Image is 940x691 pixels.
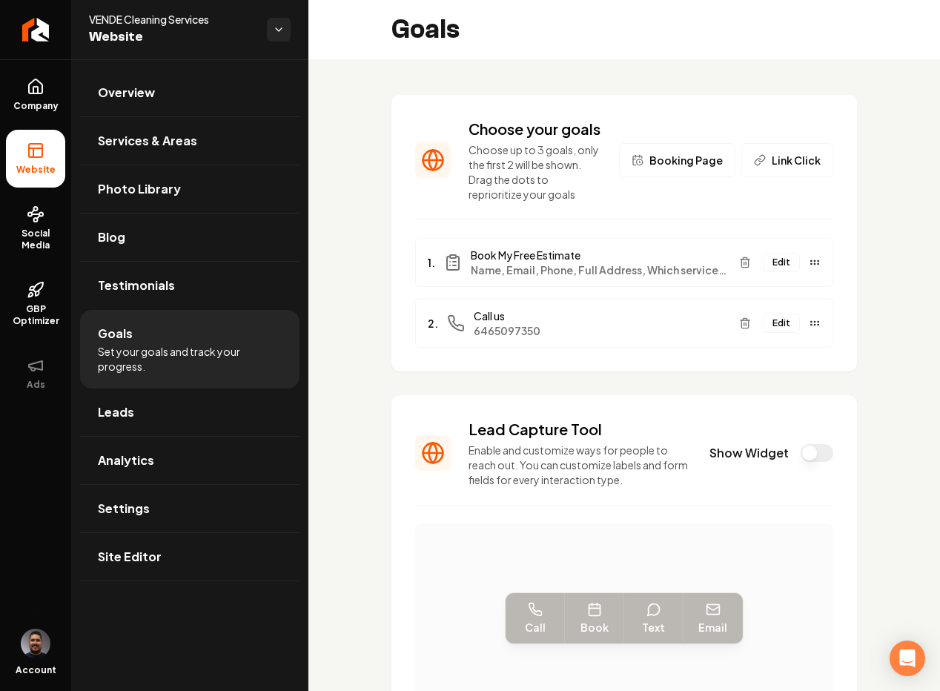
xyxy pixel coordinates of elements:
p: Enable and customize ways for people to reach out. You can customize labels and form fields for e... [469,443,692,487]
a: Leads [80,389,299,436]
a: Social Media [6,194,65,263]
button: Ads [6,345,65,403]
span: Website [89,27,255,47]
h3: Choose your goals [469,119,601,139]
a: Blog [80,214,299,261]
img: Daniel Humberto Ortega Celis [21,629,50,658]
p: Choose up to 3 goals, only the first 2 will be shown. Drag the dots to reprioritize your goals [469,142,601,202]
span: Blog [98,228,125,246]
span: Services & Areas [98,132,197,150]
span: GBP Optimizer [6,303,65,327]
span: Call us [474,308,727,323]
a: Company [6,66,65,124]
span: Set your goals and track your progress. [98,344,282,374]
span: Book My Free Estimate [471,248,727,262]
span: Goals [98,325,133,343]
a: Site Editor [80,533,299,581]
a: GBP Optimizer [6,269,65,339]
span: Testimonials [98,277,175,294]
span: Website [10,164,62,176]
button: Booking Page [619,143,735,177]
span: Analytics [98,452,154,469]
span: Overview [98,84,155,102]
a: Analytics [80,437,299,484]
span: Company [7,100,64,112]
a: Testimonials [80,262,299,309]
li: 2.Call us6465097350Edit [415,299,833,348]
span: Account [16,664,56,676]
button: Link Click [741,143,833,177]
a: Settings [80,485,299,532]
span: Ads [21,379,51,391]
button: Edit [763,253,800,272]
div: Open Intercom Messenger [890,641,925,676]
span: 6465097350 [474,323,727,338]
span: Leads [98,403,134,421]
span: Settings [98,500,150,518]
a: Photo Library [80,165,299,213]
h3: Lead Capture Tool [469,419,692,440]
span: Photo Library [98,180,181,198]
span: Link Click [772,153,821,168]
span: VENDE Cleaning Services [89,12,255,27]
a: Overview [80,69,299,116]
h2: Goals [391,15,460,44]
span: 2. [428,316,438,331]
span: 1. [428,255,435,270]
span: Site Editor [98,548,162,566]
span: Booking Page [649,153,723,168]
a: Services & Areas [80,117,299,165]
span: Social Media [6,228,65,251]
span: Name, Email, Phone, Full Address, Which services are you interested in?, Leave us a message [471,262,727,277]
button: Edit [763,314,800,333]
li: 1.Book My Free EstimateName, Email, Phone, Full Address, Which services are you interested in?, L... [415,238,833,287]
button: Open user button [21,629,50,658]
label: Show Widget [709,445,789,461]
img: Rebolt Logo [22,18,50,42]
